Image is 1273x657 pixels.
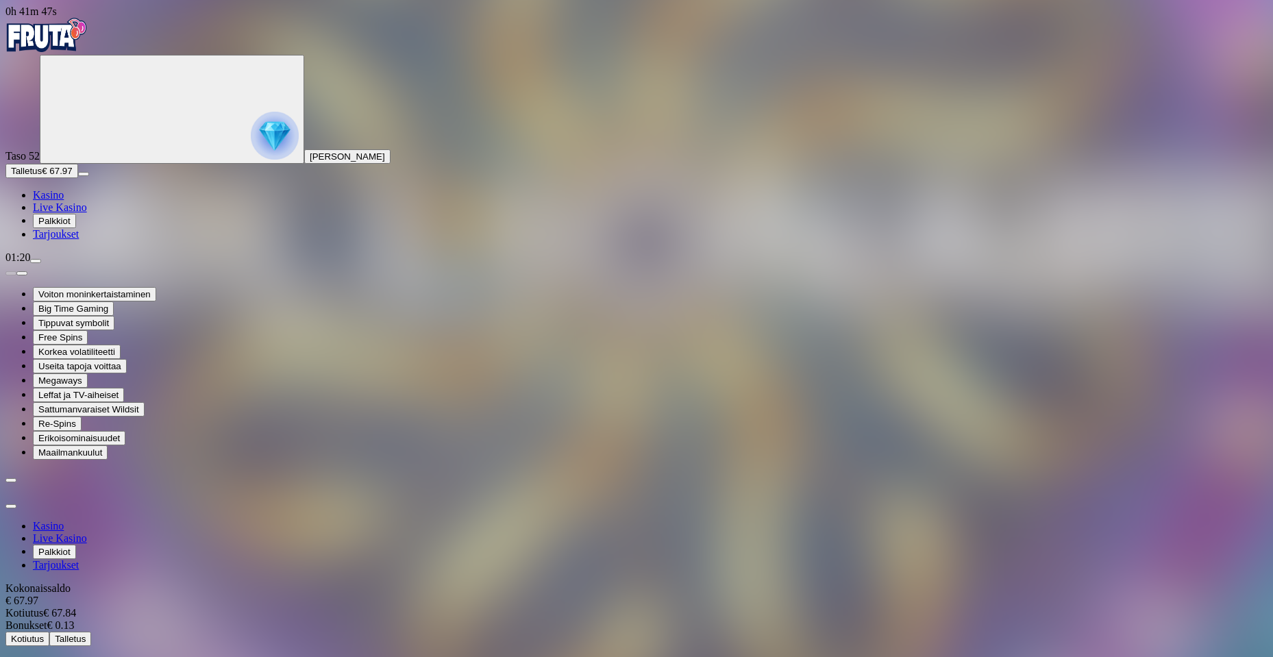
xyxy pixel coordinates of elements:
span: Free Spins [38,332,82,343]
button: Palkkiot [33,545,76,559]
button: menu [78,172,89,176]
a: Kasino [33,520,64,532]
span: Erikoisominaisuudet [38,433,120,443]
button: prev slide [5,271,16,275]
a: Tarjoukset [33,228,79,240]
a: Tarjoukset [33,559,79,571]
span: Talletus [11,166,42,176]
span: [PERSON_NAME] [310,151,385,162]
span: Taso 52 [5,150,40,162]
button: next slide [16,271,27,275]
span: Bonukset [5,619,47,631]
button: Korkea volatiliteetti [33,345,121,359]
span: Kotiutus [11,634,44,644]
span: Tippuvat symbolit [38,318,109,328]
a: Live Kasino [33,532,87,544]
span: Leffat ja TV-aiheiset [38,390,119,400]
button: Tippuvat symbolit [33,316,114,330]
button: Leffat ja TV-aiheiset [33,388,124,402]
button: Big Time Gaming [33,301,114,316]
span: Palkkiot [38,547,71,557]
span: Megaways [38,375,82,386]
button: Erikoisominaisuudet [33,431,125,445]
button: close [5,504,16,508]
nav: Main menu [5,520,1268,571]
div: € 67.84 [5,607,1268,619]
div: € 0.13 [5,619,1268,632]
span: Kotiutus [5,607,43,619]
button: menu [30,259,41,263]
button: Sattumanvaraiset Wildsit [33,402,145,417]
button: Free Spins [33,330,88,345]
a: Kasino [33,189,64,201]
span: Maailmankuulut [38,447,102,458]
button: Kotiutus [5,632,49,646]
button: chevron-left icon [5,478,16,482]
span: Re-Spins [38,419,76,429]
a: Fruta [5,42,88,54]
span: Talletus [55,634,86,644]
a: Live Kasino [33,201,87,213]
button: Megaways [33,373,88,388]
nav: Primary [5,18,1268,240]
div: Kokonaissaldo [5,582,1268,607]
span: Korkea volatiliteetti [38,347,115,357]
button: Voiton moninkertaistaminen [33,287,156,301]
span: Voiton moninkertaistaminen [38,289,151,299]
button: [PERSON_NAME] [304,149,391,164]
span: user session time [5,5,57,17]
nav: Main menu [5,189,1268,240]
span: € 67.97 [42,166,72,176]
button: Maailmankuulut [33,445,108,460]
span: Palkkiot [38,216,71,226]
button: Useita tapoja voittaa [33,359,127,373]
div: € 67.97 [5,595,1268,607]
img: reward progress [251,112,299,160]
img: Fruta [5,18,88,52]
button: reward progress [40,55,304,164]
span: 01:20 [5,251,30,263]
button: Re-Spins [33,417,82,431]
button: Palkkiot [33,214,76,228]
button: Talletus [49,632,91,646]
span: Big Time Gaming [38,303,108,314]
span: Sattumanvaraiset Wildsit [38,404,139,414]
button: Talletusplus icon€ 67.97 [5,164,78,178]
span: Useita tapoja voittaa [38,361,121,371]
